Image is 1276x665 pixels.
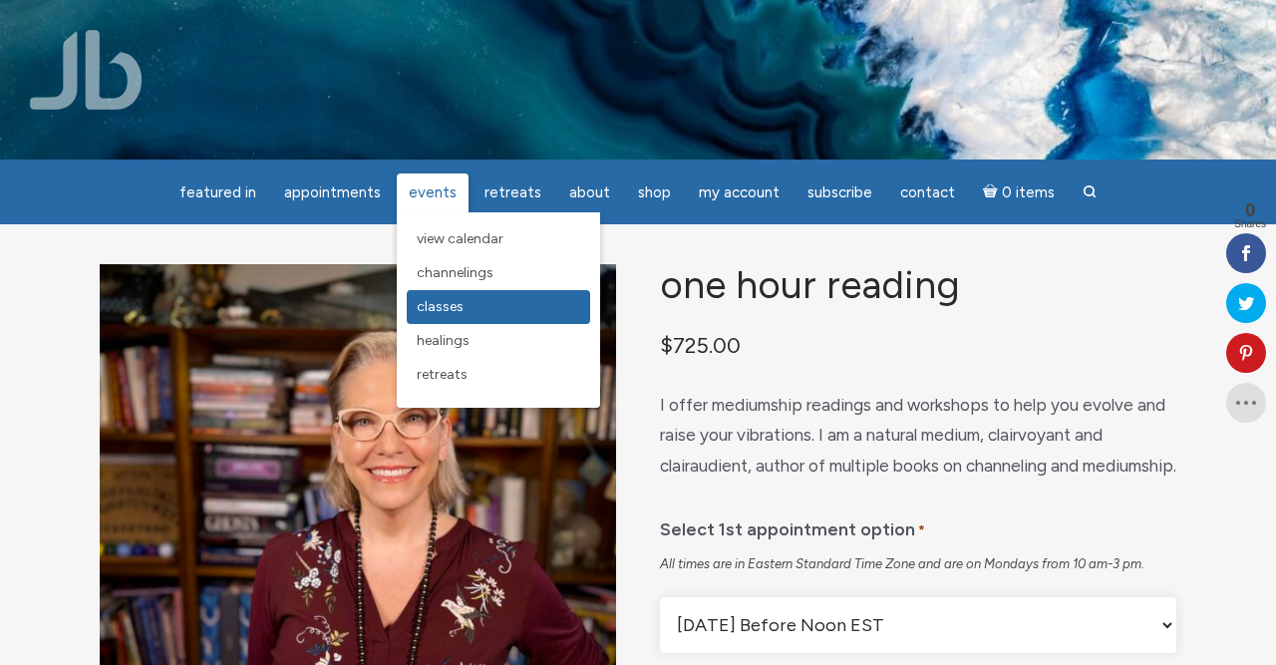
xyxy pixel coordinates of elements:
[557,173,622,212] a: About
[179,183,256,201] span: featured in
[687,173,792,212] a: My Account
[1002,185,1055,200] span: 0 items
[407,222,590,256] a: View Calendar
[484,183,541,201] span: Retreats
[417,264,493,281] span: Channelings
[638,183,671,201] span: Shop
[569,183,610,201] span: About
[30,30,143,110] img: Jamie Butler. The Everyday Medium
[407,256,590,290] a: Channelings
[473,173,553,212] a: Retreats
[409,183,457,201] span: Events
[417,332,470,349] span: Healings
[983,183,1002,201] i: Cart
[660,555,1176,573] div: All times are in Eastern Standard Time Zone and are on Mondays from 10 am-3 pm.
[1234,201,1266,219] span: 0
[660,395,1176,476] span: I offer mediumship readings and workshops to help you evolve and raise your vibrations. I am a na...
[407,358,590,392] a: Retreats
[660,264,1176,307] h1: One Hour Reading
[417,230,503,247] span: View Calendar
[699,183,780,201] span: My Account
[397,173,469,212] a: Events
[284,183,381,201] span: Appointments
[626,173,683,212] a: Shop
[971,171,1067,212] a: Cart0 items
[272,173,393,212] a: Appointments
[407,324,590,358] a: Healings
[660,333,741,358] bdi: 725.00
[407,290,590,324] a: Classes
[888,173,967,212] a: Contact
[167,173,268,212] a: featured in
[417,366,468,383] span: Retreats
[807,183,872,201] span: Subscribe
[796,173,884,212] a: Subscribe
[660,504,925,547] label: Select 1st appointment option
[900,183,955,201] span: Contact
[660,333,673,358] span: $
[417,298,464,315] span: Classes
[1234,219,1266,229] span: Shares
